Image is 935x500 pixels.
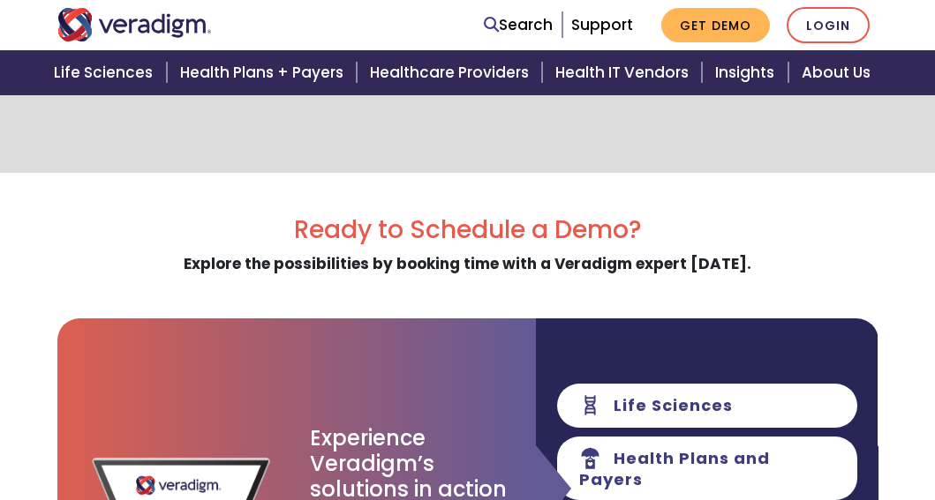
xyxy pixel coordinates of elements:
a: Healthcare Providers [359,50,545,95]
a: Search [484,13,553,37]
a: Get Demo [661,8,770,42]
a: About Us [791,50,892,95]
a: Health IT Vendors [545,50,705,95]
img: Veradigm logo [57,8,212,41]
a: Support [571,14,633,35]
a: Health Plans + Payers [170,50,359,95]
a: Life Sciences [43,50,169,95]
h2: Ready to Schedule a Demo? [57,215,878,245]
a: Login [787,7,870,43]
strong: Explore the possibilities by booking time with a Veradigm expert [DATE]. [184,253,751,274]
a: Insights [705,50,790,95]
